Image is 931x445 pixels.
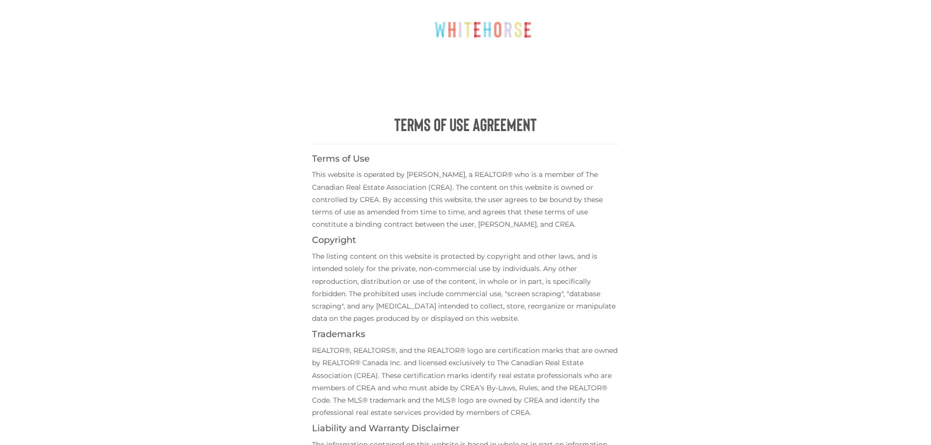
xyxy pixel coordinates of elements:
[312,344,619,419] p: REALTOR®, REALTORS®, and the REALTOR® logo are certification marks that are owned by REALTOR® Can...
[403,61,444,80] a: Buy
[312,114,619,134] h1: Terms of Use Agreement
[312,250,619,325] p: The listing content on this website is protected by copyright and other laws, and is intended sol...
[312,236,619,245] h4: Copyright
[312,424,619,434] h4: Liability and Warranty Disclaimer
[644,61,702,80] a: Listings
[230,61,270,80] a: Home
[456,61,495,80] a: Sell
[195,61,737,80] nav: Menu
[573,14,726,28] span: Call or Text [PERSON_NAME]: [PHONE_NUMBER]
[561,8,738,34] a: Call or Text [PERSON_NAME]: [PHONE_NUMBER]
[312,330,619,340] h4: Trademarks
[312,154,619,164] h4: Terms of Use
[312,169,619,231] p: This website is operated by [PERSON_NAME], a REALTOR® who is a member of The Canadian Real Estate...
[282,61,390,80] a: Explore Whitehorse
[508,61,632,80] a: About [PERSON_NAME]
